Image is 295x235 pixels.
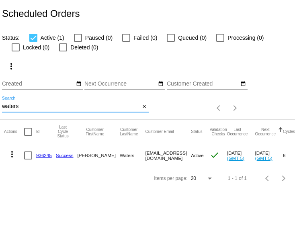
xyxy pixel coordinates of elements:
[227,33,264,43] span: Processing (0)
[7,149,17,159] mat-icon: more_vert
[191,129,202,134] button: Change sorting for Status
[4,120,24,144] mat-header-cell: Actions
[78,144,120,167] mat-cell: [PERSON_NAME]
[283,129,295,134] button: Change sorting for Cycles
[120,144,145,167] mat-cell: Waters
[84,81,157,87] input: Next Occurrence
[36,153,52,158] a: 936245
[2,81,74,87] input: Created
[85,33,113,43] span: Paused (0)
[141,104,147,110] mat-icon: close
[211,100,227,116] button: Previous page
[23,43,49,52] span: Locked (0)
[240,81,246,87] mat-icon: date_range
[227,127,248,136] button: Change sorting for LastOccurrenceUtc
[145,144,191,167] mat-cell: [EMAIL_ADDRESS][DOMAIN_NAME]
[140,102,149,111] button: Clear
[228,176,247,181] div: 1 - 1 of 1
[178,33,207,43] span: Queued (0)
[191,153,204,158] span: Active
[276,170,292,186] button: Next page
[120,127,138,136] button: Change sorting for CustomerLastName
[255,144,283,167] mat-cell: [DATE]
[36,129,39,134] button: Change sorting for Id
[145,129,174,134] button: Change sorting for CustomerEmail
[227,100,243,116] button: Next page
[41,33,64,43] span: Active (1)
[227,144,255,167] mat-cell: [DATE]
[154,176,187,181] div: Items per page:
[260,170,276,186] button: Previous page
[191,176,213,182] mat-select: Items per page:
[56,153,74,158] a: Success
[167,81,239,87] input: Customer Created
[227,155,244,161] a: (GMT-5)
[2,103,140,110] input: Search
[210,150,219,160] mat-icon: check
[78,127,113,136] button: Change sorting for CustomerFirstName
[70,43,98,52] span: Deleted (0)
[158,81,164,87] mat-icon: date_range
[2,35,20,41] span: Status:
[2,8,80,19] h2: Scheduled Orders
[133,33,157,43] span: Failed (0)
[191,176,196,181] span: 20
[210,120,227,144] mat-header-cell: Validation Checks
[56,125,70,138] button: Change sorting for LastProcessingCycleId
[255,127,276,136] button: Change sorting for NextOccurrenceUtc
[6,61,16,71] mat-icon: more_vert
[76,81,82,87] mat-icon: date_range
[255,155,272,161] a: (GMT-5)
